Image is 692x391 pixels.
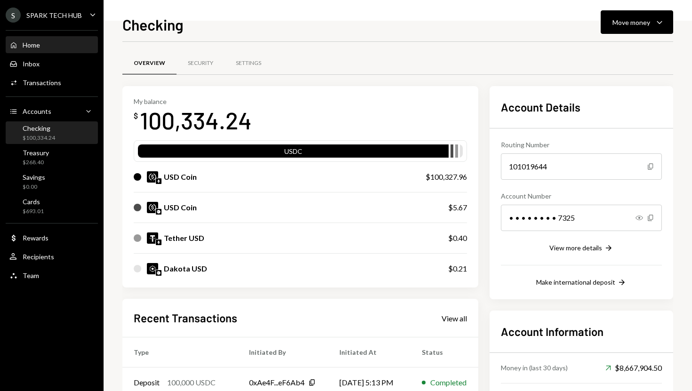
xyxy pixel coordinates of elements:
[23,271,39,279] div: Team
[164,171,197,183] div: USD Coin
[225,51,273,75] a: Settings
[601,10,673,34] button: Move money
[164,202,197,213] div: USD Coin
[6,55,98,72] a: Inbox
[448,263,467,274] div: $0.21
[612,17,650,27] div: Move money
[501,324,662,339] h2: Account Information
[238,337,328,367] th: Initiated By
[134,310,237,326] h2: Recent Transactions
[23,207,44,215] div: $693.01
[147,263,158,274] img: DKUSD
[147,202,158,213] img: USDC
[430,377,467,388] div: Completed
[328,337,410,367] th: Initiated At
[122,337,238,367] th: Type
[605,362,662,374] div: $8,667,904.50
[167,377,216,388] div: 100,000 USDC
[147,232,158,244] img: USDT
[442,313,467,323] a: View all
[23,107,51,115] div: Accounts
[536,278,615,286] div: Make international deposit
[122,15,184,34] h1: Checking
[156,209,161,215] img: base-mainnet
[134,59,165,67] div: Overview
[23,159,49,167] div: $268.40
[156,178,161,184] img: ethereum-mainnet
[23,124,55,132] div: Checking
[426,171,467,183] div: $100,327.96
[23,41,40,49] div: Home
[23,183,45,191] div: $0.00
[501,140,662,150] div: Routing Number
[23,234,48,242] div: Rewards
[23,134,55,142] div: $100,334.24
[140,105,252,135] div: 100,334.24
[6,267,98,284] a: Team
[26,11,82,19] div: SPARK TECH HUB
[6,229,98,246] a: Rewards
[6,170,98,193] a: Savings$0.00
[6,121,98,144] a: Checking$100,334.24
[410,337,478,367] th: Status
[164,263,207,274] div: Dakota USD
[164,232,204,244] div: Tether USD
[134,97,252,105] div: My balance
[23,149,49,157] div: Treasury
[23,60,40,68] div: Inbox
[448,202,467,213] div: $5.67
[6,103,98,120] a: Accounts
[6,74,98,91] a: Transactions
[6,195,98,217] a: Cards$693.01
[501,363,568,373] div: Money in (last 30 days)
[23,79,61,87] div: Transactions
[536,278,627,288] button: Make international deposit
[6,8,21,23] div: S
[442,314,467,323] div: View all
[147,171,158,183] img: USDC
[156,239,161,245] img: ethereum-mainnet
[501,205,662,231] div: • • • • • • • • 7325
[549,244,602,252] div: View more details
[6,36,98,53] a: Home
[23,253,54,261] div: Recipients
[138,146,449,160] div: USDC
[549,243,613,254] button: View more details
[156,270,161,276] img: base-mainnet
[249,377,305,388] div: 0xAe4F...eF6Ab4
[501,99,662,115] h2: Account Details
[23,198,44,206] div: Cards
[6,146,98,168] a: Treasury$268.40
[501,153,662,180] div: 101019644
[236,59,261,67] div: Settings
[134,111,138,120] div: $
[501,191,662,201] div: Account Number
[23,173,45,181] div: Savings
[177,51,225,75] a: Security
[448,232,467,244] div: $0.40
[122,51,177,75] a: Overview
[6,248,98,265] a: Recipients
[134,377,160,388] div: Deposit
[188,59,213,67] div: Security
